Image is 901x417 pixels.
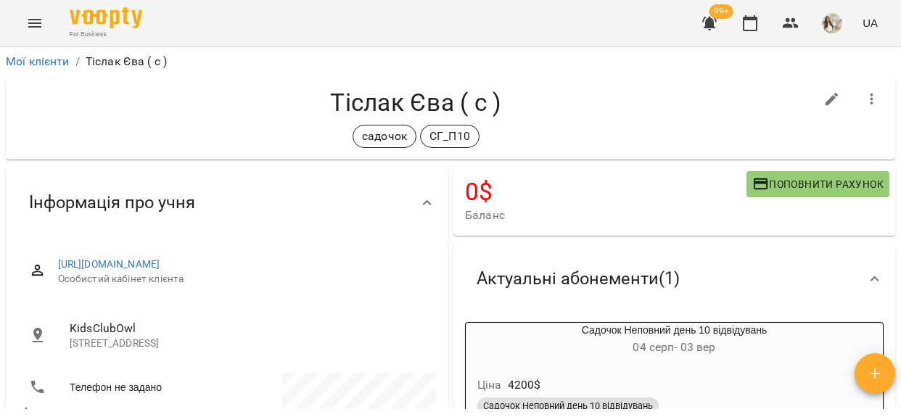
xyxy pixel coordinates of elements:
[86,53,167,70] p: Тіслак Єва ( с )
[429,128,470,145] p: СГ_П10
[17,88,815,117] h4: Тіслак Єва ( с )
[822,13,842,33] img: e2864fcc2dab41a732c65cbee0bee3b0.png
[362,128,407,145] p: садочок
[17,373,224,402] li: Телефон не задано
[58,272,424,286] span: Особистий кабінет клієнта
[353,125,416,148] div: садочок
[420,125,480,148] div: СГ_П10
[863,15,878,30] span: UA
[17,6,52,41] button: Menu
[465,177,746,207] h4: 0 $
[29,191,195,214] span: Інформація про учня
[465,207,746,224] span: Баланс
[857,9,884,36] button: UA
[6,53,895,70] nav: breadcrumb
[633,340,715,354] span: 04 серп - 03 вер
[746,171,889,197] button: Поповнити рахунок
[70,337,424,351] p: [STREET_ADDRESS]
[466,323,883,358] div: Садочок Неповний день 10 відвідувань
[709,4,733,19] span: 99+
[477,375,502,395] h6: Ціна
[6,54,70,68] a: Мої клієнти
[70,30,142,39] span: For Business
[75,53,80,70] li: /
[508,376,541,394] p: 4200 $
[70,7,142,28] img: Voopty Logo
[453,241,895,316] div: Актуальні абонементи(1)
[58,258,160,270] a: [URL][DOMAIN_NAME]
[70,320,424,337] span: KidsClubOwl
[477,400,659,413] span: Садочок Неповний день 10 відвідувань
[6,165,448,240] div: Інформація про учня
[477,268,680,290] span: Актуальні абонементи ( 1 )
[752,176,884,193] span: Поповнити рахунок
